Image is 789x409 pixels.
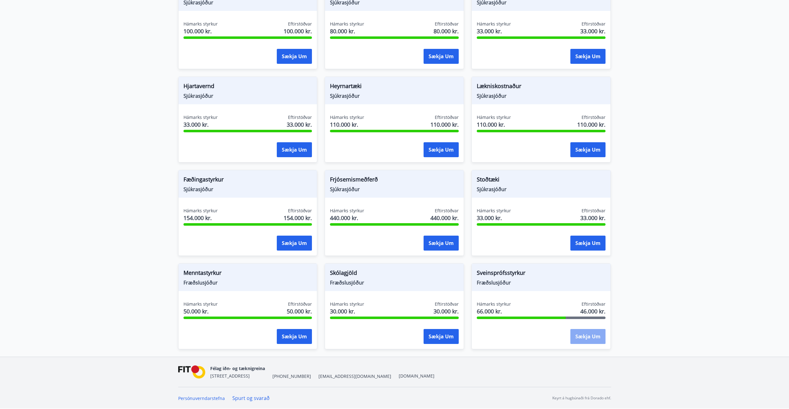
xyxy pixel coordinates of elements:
span: Hámarks styrkur [477,21,511,27]
span: 154.000 kr. [284,214,312,222]
span: Stoðtæki [477,175,606,186]
span: Hámarks styrkur [477,301,511,307]
a: Persónuverndarstefna [178,395,225,401]
button: Sækja um [277,329,312,344]
span: 110.000 kr. [577,120,606,129]
span: Hámarks styrkur [330,208,364,214]
a: [DOMAIN_NAME] [399,373,434,379]
span: Eftirstöðvar [435,21,459,27]
span: Eftirstöðvar [582,208,606,214]
span: Hámarks styrkur [330,21,364,27]
span: Eftirstöðvar [435,301,459,307]
button: Sækja um [570,236,606,251]
span: [EMAIL_ADDRESS][DOMAIN_NAME] [318,373,391,379]
span: Sjúkrasjóður [477,92,606,99]
span: 33.000 kr. [183,120,218,129]
p: Keyrt á hugbúnaði frá Dorado ehf. [552,395,611,401]
span: Skólagjöld [330,269,459,279]
button: Sækja um [277,142,312,157]
span: Eftirstöðvar [582,114,606,120]
button: Sækja um [570,49,606,64]
span: 154.000 kr. [183,214,218,222]
button: Sækja um [424,236,459,251]
img: FPQVkF9lTnNbbaRSFyT17YYeljoOGk5m51IhT0bO.png [178,365,206,379]
span: 50.000 kr. [183,307,218,315]
span: Hámarks styrkur [330,301,364,307]
span: [STREET_ADDRESS] [210,373,250,379]
span: 66.000 kr. [477,307,511,315]
span: Sjúkrasjóður [330,92,459,99]
span: Fæðingastyrkur [183,175,312,186]
span: Sjúkrasjóður [183,186,312,193]
span: Fræðslusjóður [183,279,312,286]
span: 110.000 kr. [430,120,459,129]
button: Sækja um [570,329,606,344]
span: 50.000 kr. [287,307,312,315]
span: Fræðslusjóður [477,279,606,286]
button: Sækja um [277,236,312,251]
span: [PHONE_NUMBER] [272,373,311,379]
span: Hámarks styrkur [183,301,218,307]
button: Sækja um [570,142,606,157]
span: Hjartavernd [183,82,312,92]
span: 110.000 kr. [330,120,364,129]
span: 33.000 kr. [477,214,511,222]
span: Frjósemismeðferð [330,175,459,186]
span: Eftirstöðvar [435,208,459,214]
span: 80.000 kr. [330,27,364,35]
span: 440.000 kr. [430,214,459,222]
span: Eftirstöðvar [582,301,606,307]
span: 33.000 kr. [287,120,312,129]
button: Sækja um [424,329,459,344]
span: Hámarks styrkur [477,114,511,120]
span: 100.000 kr. [284,27,312,35]
button: Sækja um [277,49,312,64]
span: Sjúkrasjóður [183,92,312,99]
span: Eftirstöðvar [435,114,459,120]
span: 440.000 kr. [330,214,364,222]
span: Hámarks styrkur [477,208,511,214]
span: Hámarks styrkur [330,114,364,120]
span: Félag iðn- og tæknigreina [210,365,265,371]
button: Sækja um [424,142,459,157]
span: 100.000 kr. [183,27,218,35]
span: Eftirstöðvar [582,21,606,27]
span: Hámarks styrkur [183,208,218,214]
span: 33.000 kr. [477,27,511,35]
span: Sveinsprófsstyrkur [477,269,606,279]
span: Eftirstöðvar [288,208,312,214]
span: 33.000 kr. [580,27,606,35]
span: Hámarks styrkur [183,114,218,120]
span: 30.000 kr. [330,307,364,315]
button: Sækja um [424,49,459,64]
span: Fræðslusjóður [330,279,459,286]
span: Eftirstöðvar [288,114,312,120]
span: 110.000 kr. [477,120,511,129]
span: Eftirstöðvar [288,21,312,27]
span: Menntastyrkur [183,269,312,279]
span: 30.000 kr. [434,307,459,315]
span: Sjúkrasjóður [330,186,459,193]
span: Lækniskostnaður [477,82,606,92]
span: Eftirstöðvar [288,301,312,307]
span: 80.000 kr. [434,27,459,35]
span: 46.000 kr. [580,307,606,315]
span: 33.000 kr. [580,214,606,222]
span: Hámarks styrkur [183,21,218,27]
span: Heyrnartæki [330,82,459,92]
a: Spurt og svarað [232,395,270,402]
span: Sjúkrasjóður [477,186,606,193]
